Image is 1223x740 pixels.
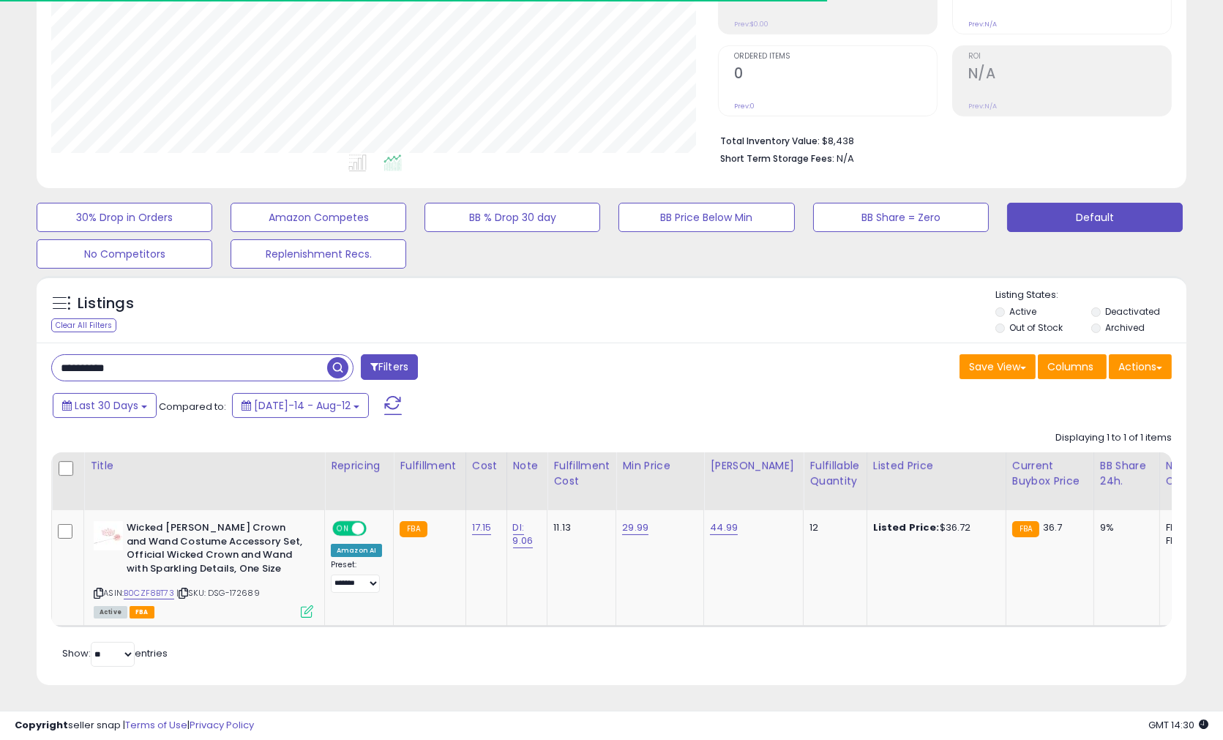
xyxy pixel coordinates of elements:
div: [PERSON_NAME] [710,458,797,474]
div: Fulfillment Cost [553,458,610,489]
button: Save View [960,354,1036,379]
button: BB % Drop 30 day [425,203,600,232]
div: 11.13 [553,521,605,534]
div: FBM: 3 [1166,534,1214,547]
label: Active [1009,305,1036,318]
p: Listing States: [995,288,1186,302]
button: Actions [1109,354,1172,379]
button: Last 30 Days [53,393,157,418]
span: Compared to: [159,400,226,414]
span: 36.7 [1043,520,1063,534]
a: Privacy Policy [190,718,254,732]
label: Deactivated [1105,305,1160,318]
b: Short Term Storage Fees: [720,152,834,165]
div: Listed Price [873,458,1000,474]
strong: Copyright [15,718,68,732]
div: Repricing [331,458,387,474]
div: Num of Comp. [1166,458,1219,489]
small: Prev: $0.00 [734,20,768,29]
span: Last 30 Days [75,398,138,413]
span: Show: entries [62,646,168,660]
img: 31KyVZIVIsL._SL40_.jpg [94,521,123,550]
b: Total Inventory Value: [720,135,820,147]
button: BB Price Below Min [618,203,794,232]
div: Fulfillment [400,458,459,474]
button: Default [1007,203,1183,232]
div: Current Buybox Price [1012,458,1088,489]
small: Prev: N/A [968,20,997,29]
span: Ordered Items [734,53,937,61]
span: 2025-09-12 14:30 GMT [1148,718,1208,732]
a: 17.15 [472,520,492,535]
label: Out of Stock [1009,321,1063,334]
span: FBA [130,606,154,618]
small: Prev: 0 [734,102,755,111]
button: Replenishment Recs. [231,239,406,269]
div: Note [513,458,542,474]
b: Wicked [PERSON_NAME] Crown and Wand Costume Accessory Set, Official Wicked Crown and Wand with Sp... [127,521,304,579]
div: Cost [472,458,501,474]
a: B0CZF8BT73 [124,587,174,599]
div: Amazon AI [331,544,382,557]
button: [DATE]-14 - Aug-12 [232,393,369,418]
button: Columns [1038,354,1107,379]
small: Prev: N/A [968,102,997,111]
div: Clear All Filters [51,318,116,332]
span: [DATE]-14 - Aug-12 [254,398,351,413]
button: BB Share = Zero [813,203,989,232]
div: Fulfillable Quantity [809,458,860,489]
a: 29.99 [622,520,648,535]
span: All listings currently available for purchase on Amazon [94,606,127,618]
div: Title [90,458,318,474]
div: Min Price [622,458,697,474]
div: ASIN: [94,521,313,616]
div: BB Share 24h. [1100,458,1153,489]
small: FBA [1012,521,1039,537]
div: Displaying 1 to 1 of 1 items [1055,431,1172,445]
span: ON [334,523,352,535]
button: Filters [361,354,418,380]
button: Amazon Competes [231,203,406,232]
button: 30% Drop in Orders [37,203,212,232]
span: | SKU: DSG-172689 [176,587,260,599]
div: 12 [809,521,855,534]
span: N/A [837,152,854,165]
a: DI: 9.06 [513,520,534,548]
a: Terms of Use [125,718,187,732]
label: Archived [1105,321,1145,334]
button: No Competitors [37,239,212,269]
div: FBA: 1 [1166,521,1214,534]
h2: 0 [734,65,937,85]
small: FBA [400,521,427,537]
div: seller snap | | [15,719,254,733]
span: Columns [1047,359,1093,374]
span: ROI [968,53,1171,61]
div: $36.72 [873,521,995,534]
h5: Listings [78,294,134,314]
li: $8,438 [720,131,1161,149]
span: OFF [364,523,388,535]
b: Listed Price: [873,520,940,534]
div: 9% [1100,521,1148,534]
h2: N/A [968,65,1171,85]
a: 44.99 [710,520,738,535]
div: Preset: [331,560,382,593]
